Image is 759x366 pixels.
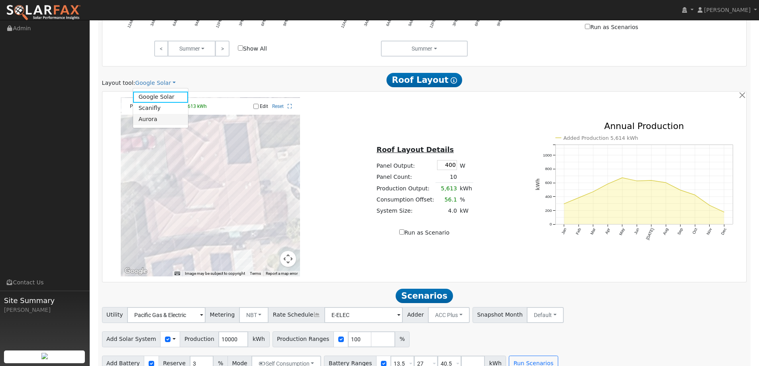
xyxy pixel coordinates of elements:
[133,92,188,103] a: Google Solar
[180,331,219,347] span: Production
[386,73,463,87] span: Roof Layout
[324,307,403,323] input: Select a Rate Schedule
[618,227,626,236] text: May
[260,18,267,27] text: 6PM
[604,121,684,131] text: Annual Production
[633,227,640,235] text: Jun
[280,251,296,267] button: Map camera controls
[645,227,655,241] text: [DATE]
[543,153,552,157] text: 1000
[708,204,711,207] circle: onclick=""
[458,194,473,206] td: %
[693,194,696,197] circle: onclick=""
[149,18,157,27] text: 3AM
[458,206,473,217] td: kW
[606,182,609,186] circle: onclick=""
[375,206,436,217] td: System Size:
[127,307,206,323] input: Select a Utility
[621,176,624,179] circle: onclick=""
[215,41,229,57] a: >
[238,45,243,51] input: Show All
[171,18,178,27] text: 6AM
[452,18,459,27] text: 3PM
[154,41,168,57] a: <
[238,45,267,53] label: Show All
[704,7,751,13] span: [PERSON_NAME]
[527,307,564,323] button: Default
[273,331,334,347] span: Production Ranges
[395,331,409,347] span: %
[250,271,261,276] a: Terms (opens in new tab)
[375,171,436,183] td: Panel Count:
[407,18,414,27] text: 9AM
[604,227,611,235] text: Apr
[706,227,712,236] text: Nov
[720,227,727,236] text: Dec
[126,18,135,28] text: 12AM
[381,41,468,57] button: Summer
[123,266,149,276] img: Google
[435,194,458,206] td: 56.1
[429,18,437,28] text: 12PM
[692,227,698,235] text: Oct
[385,18,392,27] text: 6AM
[496,18,503,27] text: 9PM
[4,306,85,314] div: [PERSON_NAME]
[377,146,454,154] u: Roof Layout Details
[41,353,48,359] img: retrieve
[340,18,349,28] text: 12AM
[102,331,161,347] span: Add Solar System
[282,18,289,27] text: 9PM
[375,159,436,171] td: Panel Output:
[435,171,458,183] td: 10
[4,295,85,306] span: Site Summary
[184,104,207,109] span: 5,613 kWh
[260,104,268,109] label: Edit
[215,18,223,28] text: 12PM
[248,331,269,347] span: kWh
[402,307,428,323] span: Adder
[664,181,667,184] circle: onclick=""
[677,227,684,236] text: Sep
[375,183,436,194] td: Production Output:
[545,167,552,171] text: 800
[535,178,541,190] text: kWh
[585,24,590,29] input: Run as Scenarios
[102,307,128,323] span: Utility
[585,23,638,31] label: Run as Scenarios
[102,80,135,86] span: Layout tool:
[561,227,567,235] text: Jan
[396,289,453,303] span: Scenarios
[635,179,638,182] circle: onclick=""
[575,227,582,236] text: Feb
[168,41,216,57] button: Summer
[135,79,176,87] a: Google Solar
[185,271,245,276] span: Image may be subject to copyright
[473,307,528,323] span: Snapshot Month
[130,104,146,109] span: Panels:
[563,135,638,141] text: Added Production 5,614 kWh
[6,4,81,21] img: SolarFax
[123,266,149,276] a: Open this area in Google Maps (opens a new window)
[272,104,284,109] a: Reset
[266,271,298,276] a: Report a map error
[563,202,566,206] circle: onclick=""
[288,104,292,109] a: Full Screen
[194,18,201,27] text: 9AM
[435,206,458,217] td: 4.0
[375,194,436,206] td: Consumption Offset:
[133,114,188,125] a: Aurora
[592,190,595,194] circle: onclick=""
[451,77,457,84] i: Show Help
[458,159,473,171] td: W
[577,196,580,200] circle: onclick=""
[363,18,370,27] text: 3AM
[549,222,552,227] text: 0
[133,103,188,114] a: Scanifly
[679,188,682,192] circle: onclick=""
[545,180,552,185] text: 600
[205,307,239,323] span: Metering
[722,211,726,214] circle: onclick=""
[458,183,473,194] td: kWh
[662,227,669,236] text: Aug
